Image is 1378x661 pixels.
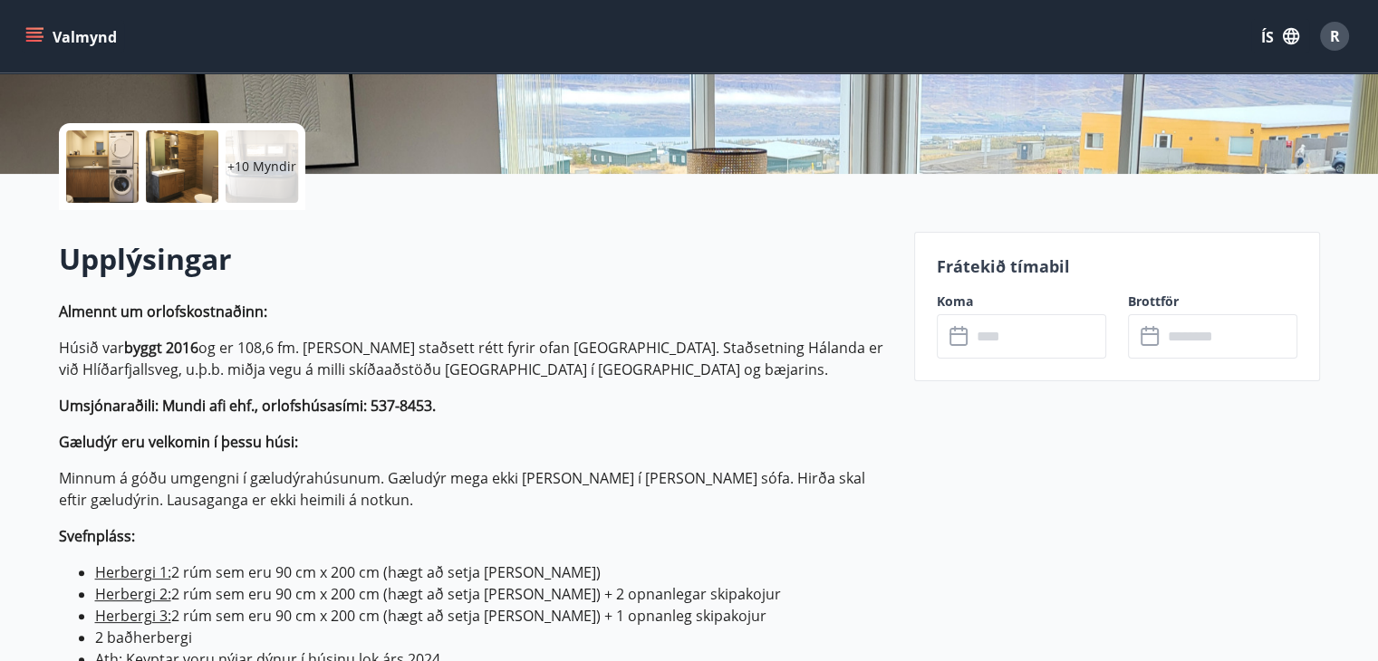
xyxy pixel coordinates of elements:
font: Herbergi 1: [95,562,171,582]
button: matseðill [22,20,124,53]
font: +10 Myndir [227,158,296,175]
font: 2 rúm sem eru 90 cm x 200 cm (hægt að setja [PERSON_NAME]) + 1 opnanleg skipakojur [171,606,766,626]
font: Upplýsingar [59,239,232,278]
font: Brottför [1128,292,1179,310]
font: Herbergi 2: [95,584,171,604]
font: Valmynd [53,27,117,47]
font: Umsjónaraðili: Mundi afi ehf., orlofshúsasími: 537-8453. [59,396,436,416]
font: 2 rúm sem eru 90 cm x 200 cm (hægt að setja [PERSON_NAME]) [171,562,601,582]
font: R [1330,26,1340,46]
font: Almennt um orlofskostnaðinn: [59,302,267,321]
font: Koma [937,292,973,310]
font: og er 108,6 fm. [PERSON_NAME] staðsett rétt fyrir ofan [GEOGRAPHIC_DATA]. Staðsetning Hálanda er ... [59,338,883,379]
font: Herbergi 3: [95,606,171,626]
font: byggt 2016 [124,338,198,358]
button: ÍS [1251,19,1309,53]
button: R [1313,14,1356,58]
font: 2 baðherbergi [95,627,192,647]
font: Húsið var [59,338,124,358]
font: Svefnpláss: [59,526,135,546]
font: Minnum á góðu umgengni í gæludýrahúsunum. Gæludýr mega ekki [PERSON_NAME] í [PERSON_NAME] sófa. H... [59,468,865,510]
font: Gæludýr eru velkomin í þessu húsi: [59,432,298,452]
font: ÍS [1261,27,1274,47]
font: Frátekið tímabil [937,255,1070,277]
font: 2 rúm sem eru 90 cm x 200 cm (hægt að setja [PERSON_NAME]) + 2 opnanlegar skipakojur [171,584,781,604]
